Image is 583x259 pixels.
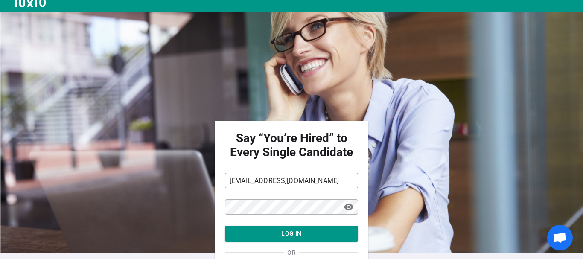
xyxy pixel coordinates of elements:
input: Email Address* [225,174,358,187]
button: LOG IN [225,226,358,242]
div: Open chat [547,225,573,250]
strong: Say “You’re Hired” to Every Single Candidate [225,131,358,159]
span: visibility [344,202,354,212]
span: OR [287,248,295,257]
